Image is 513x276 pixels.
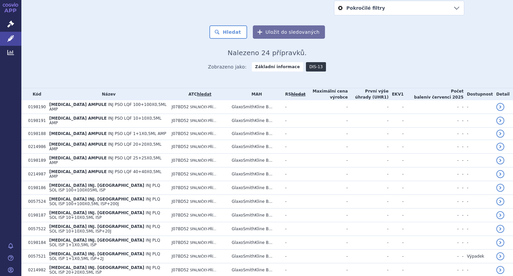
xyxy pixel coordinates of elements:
[496,252,504,260] a: detail
[282,140,306,154] td: -
[348,167,388,181] td: -
[25,114,46,128] td: 0198191
[228,49,307,57] span: Nalezeno 24 přípravků.
[306,114,348,128] td: -
[190,105,216,109] span: SPALNIČKY-PŘÍ...
[49,102,166,112] span: INJ PSO LQF 100+100X0,5ML AMP
[253,25,325,39] button: Uložit do sledovaných
[306,62,326,72] a: DIS-13
[282,167,306,181] td: -
[190,132,216,136] span: SPALNIČKY-PŘÍ...
[49,142,107,147] span: [MEDICAL_DATA] AMPULE
[282,114,306,128] td: -
[190,214,216,217] span: SPALNIČKY-PŘÍ...
[228,222,282,236] td: GlaxoSmithKline B...
[404,181,459,195] td: -
[291,92,306,97] del: hledat
[404,167,459,181] td: -
[496,184,504,192] a: detail
[496,266,504,274] a: detail
[282,181,306,195] td: -
[464,222,493,236] td: -
[190,159,216,162] span: SPALNIČKY-PŘÍ...
[228,140,282,154] td: GlaxoSmithKline B...
[228,114,282,128] td: GlaxoSmithKline B...
[49,169,161,179] span: INJ PSO LQF 40+40X0,5ML AMP
[209,25,247,39] button: Hledat
[464,154,493,167] td: -
[404,250,459,263] td: -
[459,222,464,236] td: -
[464,236,493,250] td: -
[49,211,160,220] span: INJ PLQ SOL ISP 10+10X0,5ML ISP
[282,222,306,236] td: -
[496,117,504,125] a: detail
[459,100,464,114] td: -
[172,254,189,259] span: J07BD52
[496,225,504,233] a: detail
[388,195,403,209] td: -
[49,252,160,261] span: INJ PLQ SOL ISP 1+1X0,5ML ISP+2J
[228,181,282,195] td: GlaxoSmithKline B...
[108,131,166,136] span: INJ PSO LQF 1+1X0,5ML AMP
[388,100,403,114] td: -
[172,240,189,245] span: J07BD52
[306,100,348,114] td: -
[282,88,306,100] th: RS
[228,250,282,263] td: GlaxoSmithKline B...
[496,239,504,247] a: detail
[190,241,216,245] span: SPALNIČKY-PŘÍ...
[464,209,493,222] td: -
[282,128,306,140] td: -
[496,170,504,178] a: detail
[459,128,464,140] td: -
[172,158,189,163] span: J07BD52
[306,250,348,263] td: -
[306,88,348,100] th: Maximální cena výrobce
[25,154,46,167] td: 0198189
[25,209,46,222] td: 0198187
[282,236,306,250] td: -
[306,128,348,140] td: -
[46,88,168,100] th: Název
[25,100,46,114] td: 0198190
[404,195,459,209] td: -
[306,140,348,154] td: -
[464,250,493,263] td: Výpadek
[464,167,493,181] td: -
[348,250,388,263] td: -
[404,154,459,167] td: -
[49,142,161,151] span: INJ PSO LQF 20+20X0,5ML AMP
[208,62,247,72] span: Zobrazeno jako:
[464,114,493,128] td: -
[464,181,493,195] td: -
[459,140,464,154] td: -
[228,236,282,250] td: GlaxoSmithKline B...
[388,236,403,250] td: -
[306,236,348,250] td: -
[49,238,144,243] span: [MEDICAL_DATA] INJ. [GEOGRAPHIC_DATA]
[25,128,46,140] td: 0198188
[459,209,464,222] td: -
[348,236,388,250] td: -
[252,62,303,72] strong: Základní informace
[306,195,348,209] td: -
[228,88,282,100] th: MAH
[172,185,189,190] span: J07BD52
[496,143,504,151] a: detail
[49,156,107,160] span: [MEDICAL_DATA] AMPULE
[388,209,403,222] td: -
[190,119,216,123] span: SPALNIČKY-PŘÍ...
[306,209,348,222] td: -
[348,195,388,209] td: -
[388,167,403,181] td: -
[404,236,459,250] td: -
[172,172,189,176] span: J07BD52
[404,222,459,236] td: -
[459,167,464,181] td: -
[282,100,306,114] td: -
[49,238,160,247] span: INJ PLQ SOL ISP 1+1X0,5ML ISP
[25,236,46,250] td: 0198184
[172,213,189,218] span: J07BD52
[190,186,216,190] span: SPALNIČKY-PŘÍ...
